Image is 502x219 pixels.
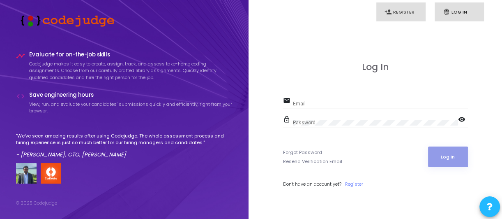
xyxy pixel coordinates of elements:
mat-icon: lock_outline [283,115,293,125]
em: - [PERSON_NAME], CTO, [PERSON_NAME] [16,151,126,158]
a: fingerprintLog In [435,2,484,22]
span: Don't have an account yet? [283,181,341,187]
a: Resend Verification Email [283,158,342,165]
i: fingerprint [443,8,450,16]
mat-icon: visibility [458,115,468,125]
img: user image [16,163,37,184]
i: person_add [385,8,392,16]
button: Log In [428,147,468,167]
a: person_addRegister [376,2,426,22]
p: View, run, and evaluate your candidates’ submissions quickly and efficiently, right from your bro... [29,101,233,114]
h4: Evaluate for on-the-job skills [29,51,233,58]
p: "We've seen amazing results after using Codejudge. The whole assessment process and hiring experi... [16,133,233,146]
input: Email [293,101,468,107]
div: © 2025 Codejudge [16,200,57,207]
i: timeline [16,51,25,61]
i: code [16,92,25,101]
a: Register [345,181,363,188]
p: Codejudge makes it easy to create, assign, track, and assess take-home coding assignments. Choose... [29,61,233,81]
img: company-logo [41,163,61,184]
mat-icon: email [283,96,293,106]
h4: Save engineering hours [29,92,233,98]
a: Forgot Password [283,149,322,156]
h3: Log In [283,62,468,72]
